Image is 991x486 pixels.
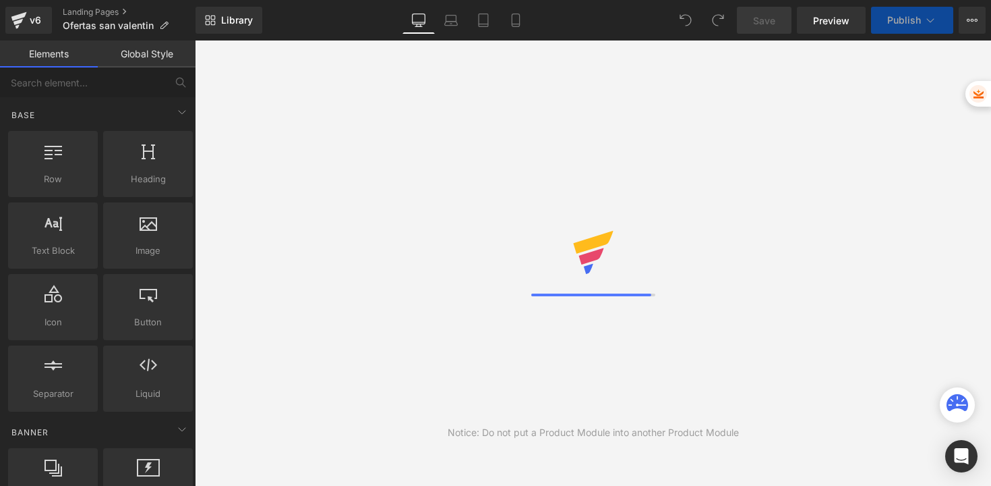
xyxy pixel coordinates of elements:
button: Publish [871,7,953,34]
div: v6 [27,11,44,29]
span: Text Block [12,244,94,258]
span: Heading [107,172,189,186]
button: Undo [672,7,699,34]
span: Base [10,109,36,122]
a: Mobile [500,7,532,34]
div: Open Intercom Messenger [945,440,978,473]
span: Separator [12,387,94,401]
span: Button [107,315,189,329]
a: v6 [5,7,52,34]
span: Library [221,14,253,26]
a: Global Style [98,40,196,67]
span: Liquid [107,387,189,401]
a: Tablet [467,7,500,34]
a: Desktop [402,7,435,34]
a: Laptop [435,7,467,34]
span: Publish [887,15,921,26]
span: Image [107,244,189,258]
button: More [959,7,986,34]
span: Save [753,13,775,28]
span: Icon [12,315,94,329]
a: New Library [196,7,262,34]
div: Notice: Do not put a Product Module into another Product Module [448,425,739,440]
a: Preview [797,7,866,34]
span: Banner [10,426,50,439]
a: Landing Pages [63,7,196,18]
span: Row [12,172,94,186]
span: Ofertas san valentin [63,20,154,31]
button: Redo [704,7,731,34]
span: Preview [813,13,849,28]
